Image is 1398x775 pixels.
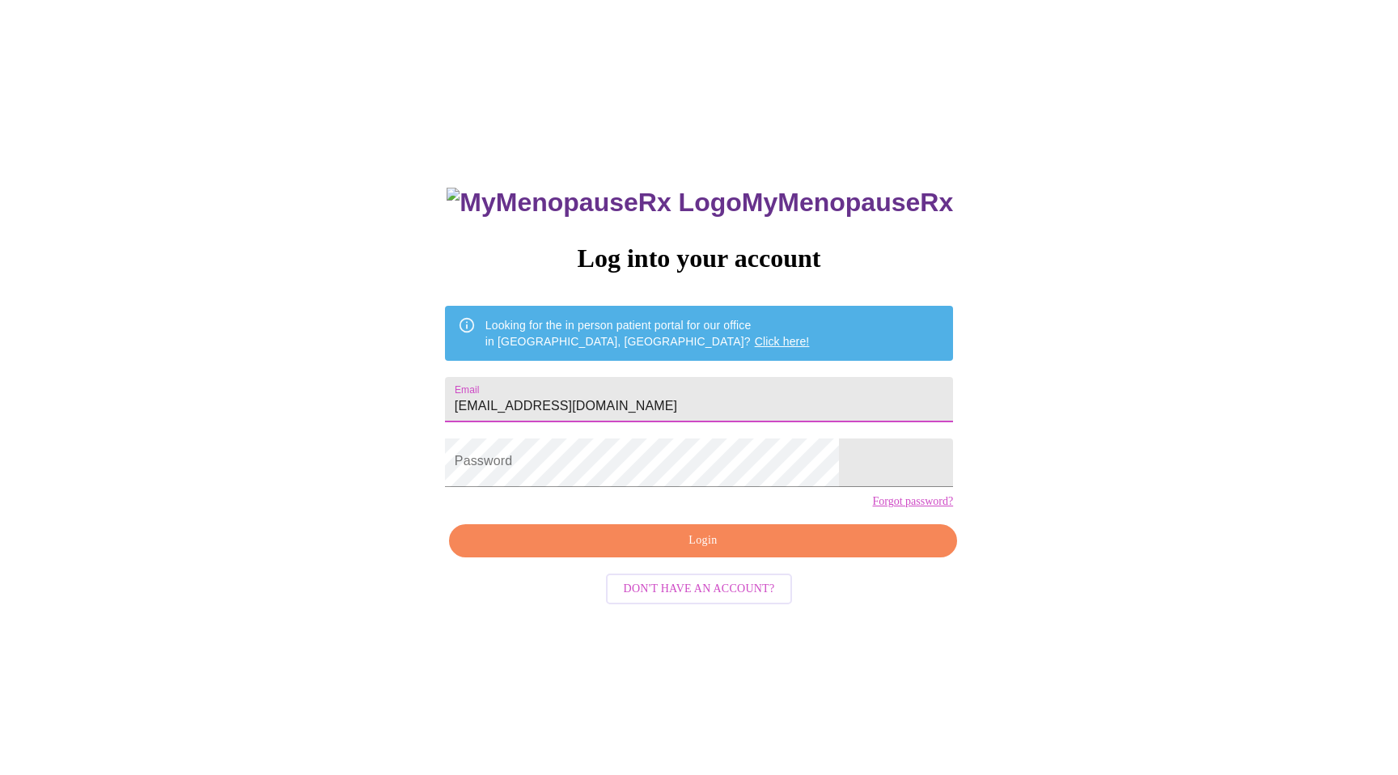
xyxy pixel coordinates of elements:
a: Click here! [755,335,810,348]
h3: Log into your account [445,244,953,273]
a: Forgot password? [872,495,953,508]
h3: MyMenopauseRx [447,188,953,218]
span: Don't have an account? [624,579,775,599]
span: Login [468,531,938,551]
button: Don't have an account? [606,574,793,605]
img: MyMenopauseRx Logo [447,188,741,218]
button: Login [449,524,957,557]
a: Don't have an account? [602,581,797,595]
div: Looking for the in person patient portal for our office in [GEOGRAPHIC_DATA], [GEOGRAPHIC_DATA]? [485,311,810,356]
